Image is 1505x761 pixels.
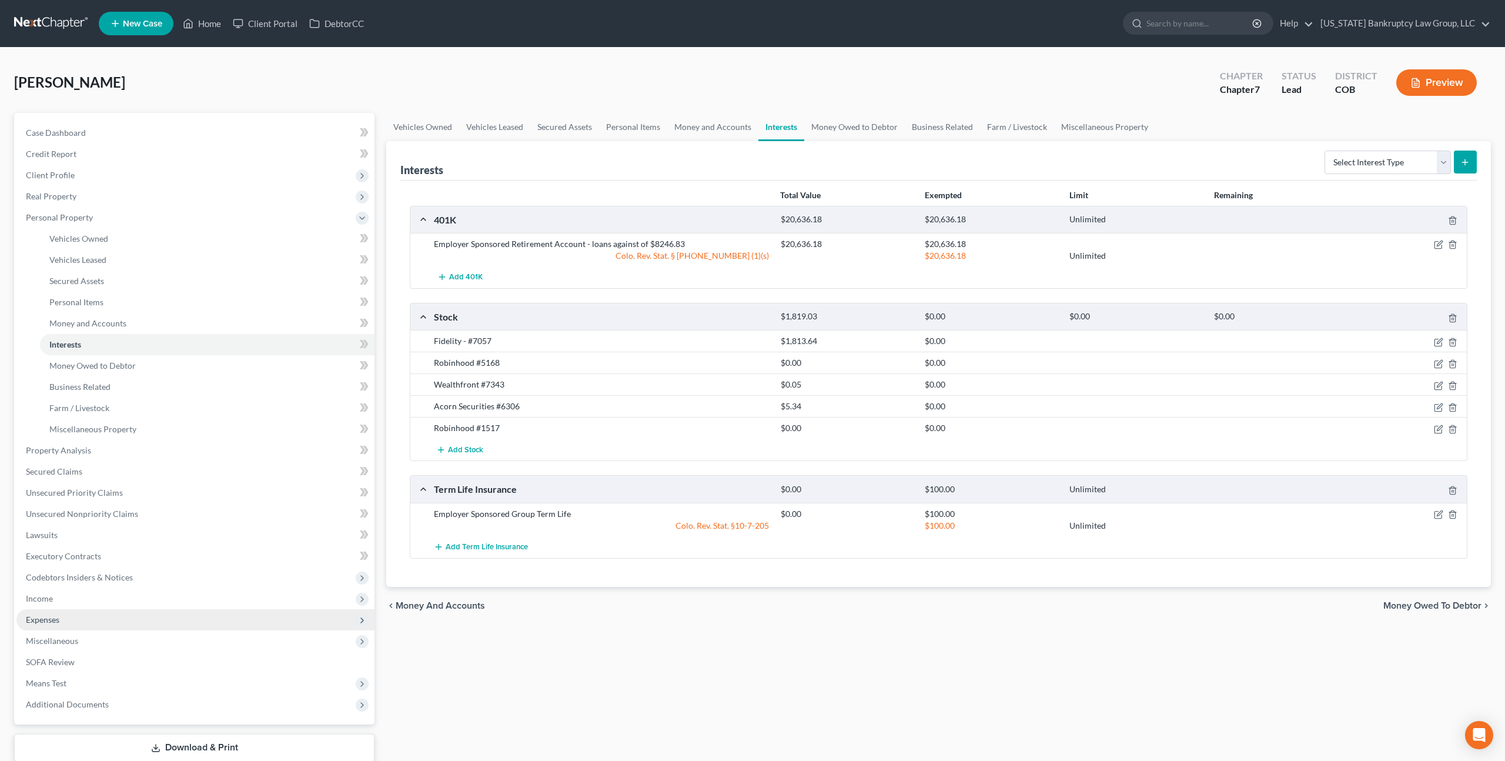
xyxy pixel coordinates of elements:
[26,466,82,476] span: Secured Claims
[49,403,109,413] span: Farm / Livestock
[804,113,905,141] a: Money Owed to Debtor
[775,400,919,412] div: $5.34
[1063,520,1208,532] div: Unlimited
[919,422,1063,434] div: $0.00
[49,339,81,349] span: Interests
[446,542,528,552] span: Add Term Life Insurance
[26,170,75,180] span: Client Profile
[40,334,374,355] a: Interests
[26,530,58,540] span: Lawsuits
[1063,250,1208,262] div: Unlimited
[26,678,66,688] span: Means Test
[428,250,775,262] div: Colo. Rev. Stat. § [PHONE_NUMBER] (1)(s)
[49,276,104,286] span: Secured Assets
[919,379,1063,390] div: $0.00
[1146,12,1254,34] input: Search by name...
[919,238,1063,250] div: $20,636.18
[775,311,919,322] div: $1,819.03
[1214,190,1253,200] strong: Remaining
[919,520,1063,532] div: $100.00
[40,271,374,292] a: Secured Assets
[780,190,821,200] strong: Total Value
[459,113,530,141] a: Vehicles Leased
[1465,721,1493,749] div: Open Intercom Messenger
[40,376,374,398] a: Business Related
[49,233,108,243] span: Vehicles Owned
[26,572,133,582] span: Codebtors Insiders & Notices
[386,113,459,141] a: Vehicles Owned
[49,382,111,392] span: Business Related
[1063,311,1208,322] div: $0.00
[758,113,804,141] a: Interests
[428,379,775,390] div: Wealthfront #7343
[49,361,136,371] span: Money Owed to Debtor
[26,128,86,138] span: Case Dashboard
[775,484,919,495] div: $0.00
[227,13,303,34] a: Client Portal
[1220,83,1263,96] div: Chapter
[1054,113,1155,141] a: Miscellaneous Property
[775,335,919,347] div: $1,813.64
[1220,69,1263,83] div: Chapter
[919,335,1063,347] div: $0.00
[1255,84,1260,95] span: 7
[16,525,374,546] a: Lawsuits
[775,379,919,390] div: $0.05
[16,143,374,165] a: Credit Report
[428,357,775,369] div: Robinhood #5168
[428,238,775,250] div: Employer Sponsored Retirement Account - loans against of $8246.83
[980,113,1054,141] a: Farm / Livestock
[49,424,136,434] span: Miscellaneous Property
[1063,214,1208,225] div: Unlimited
[775,238,919,250] div: $20,636.18
[26,551,101,561] span: Executory Contracts
[1481,601,1491,610] i: chevron_right
[775,508,919,520] div: $0.00
[49,255,106,265] span: Vehicles Leased
[26,509,138,519] span: Unsecured Nonpriority Claims
[775,214,919,225] div: $20,636.18
[1396,69,1477,96] button: Preview
[49,297,103,307] span: Personal Items
[428,483,775,495] div: Term Life Insurance
[919,311,1063,322] div: $0.00
[434,439,486,460] button: Add Stock
[26,149,76,159] span: Credit Report
[40,292,374,313] a: Personal Items
[303,13,370,34] a: DebtorCC
[775,357,919,369] div: $0.00
[905,113,980,141] a: Business Related
[925,190,962,200] strong: Exempted
[16,482,374,503] a: Unsecured Priority Claims
[599,113,667,141] a: Personal Items
[448,445,483,455] span: Add Stock
[16,461,374,482] a: Secured Claims
[428,400,775,412] div: Acorn Securities #6306
[919,214,1063,225] div: $20,636.18
[1383,601,1491,610] button: Money Owed to Debtor chevron_right
[26,636,78,646] span: Miscellaneous
[428,311,775,323] div: Stock
[26,593,53,603] span: Income
[530,113,599,141] a: Secured Assets
[919,484,1063,495] div: $100.00
[667,113,758,141] a: Money and Accounts
[1335,69,1377,83] div: District
[428,520,775,532] div: Colo. Rev. Stat. §10-7-205
[386,601,485,610] button: chevron_left Money and Accounts
[434,266,486,288] button: Add 401K
[40,313,374,334] a: Money and Accounts
[40,228,374,249] a: Vehicles Owned
[1383,601,1481,610] span: Money Owed to Debtor
[40,398,374,419] a: Farm / Livestock
[428,335,775,347] div: Fidelity - #7057
[1063,484,1208,495] div: Unlimited
[919,250,1063,262] div: $20,636.18
[919,400,1063,412] div: $0.00
[16,546,374,567] a: Executory Contracts
[16,652,374,673] a: SOFA Review
[26,488,123,498] span: Unsecured Priority Claims
[16,503,374,525] a: Unsecured Nonpriority Claims
[1335,83,1377,96] div: COB
[428,508,775,520] div: Employer Sponsored Group Term Life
